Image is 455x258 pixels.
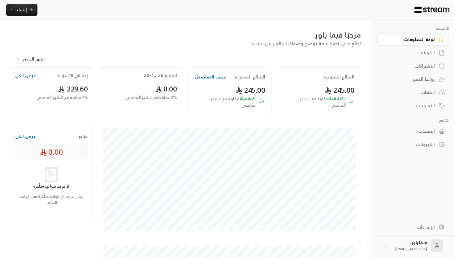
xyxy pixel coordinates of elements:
[414,7,450,13] img: Logo
[377,26,449,31] p: الرئيسية
[37,94,88,101] span: 0 % مقارنة مع الشهر الماضي
[324,84,354,96] span: 245.00
[385,63,435,69] div: الاشتراكات
[377,60,449,72] a: الاشتراكات
[79,133,88,140] span: متأخر
[385,36,435,42] div: لوحة المعلومات
[377,139,449,151] a: الكوبونات
[233,74,265,80] h2: المبالغ المدفوعة
[126,94,177,101] span: 0 % مقارنة مع الشهر الماضي
[211,95,257,109] span: مقارنة مع الشهر الماضي
[235,84,265,96] span: 245.00
[284,96,346,109] span: 444.44 %
[385,141,435,148] div: الكوبونات
[385,76,435,82] div: روابط الدفع
[57,73,88,79] h2: إجمالي التسوية
[385,50,435,56] div: الفواتير
[393,246,427,252] span: [EMAIL_ADDRESS]....
[385,224,435,230] div: الإعدادات
[155,82,177,95] span: 0.00
[300,95,346,109] span: مقارنة مع الشهر الماضي
[377,118,449,123] p: كتالوج
[393,239,427,252] div: فيقا باور .
[15,133,36,140] button: عرض الكل
[40,147,63,157] span: 0.00
[15,73,36,79] button: عرض الكل
[377,87,449,99] a: العملاء
[250,39,361,48] span: اطلع على نظرة عامة توضح وضعك المالي من ستريم
[15,193,88,206] p: ليس لديك أي فواتير متأخرة في الوقت الحالي
[195,96,257,109] span: 444.44 %
[377,47,449,59] a: الفواتير
[377,221,449,233] a: الإعدادات
[385,89,435,96] div: العملاء
[17,6,27,13] span: إنشاء
[324,74,354,80] h2: المبالغ المفوترة
[33,183,69,190] strong: لا توجد فواتير متأخرة
[58,82,88,95] span: 229.60
[377,100,449,112] a: التسويات
[10,30,361,40] div: مرحبًا فيقا باور
[385,128,435,134] div: المنتجات
[6,4,37,16] button: إنشاء
[195,74,226,80] button: عرض التفاصيل
[377,73,449,85] a: روابط الدفع
[377,33,449,46] a: لوحة المعلومات
[144,73,177,79] h2: المبالغ المستحقة
[13,51,59,67] div: الشهر الحالي
[385,103,435,109] div: التسويات
[377,125,449,137] a: المنتجات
